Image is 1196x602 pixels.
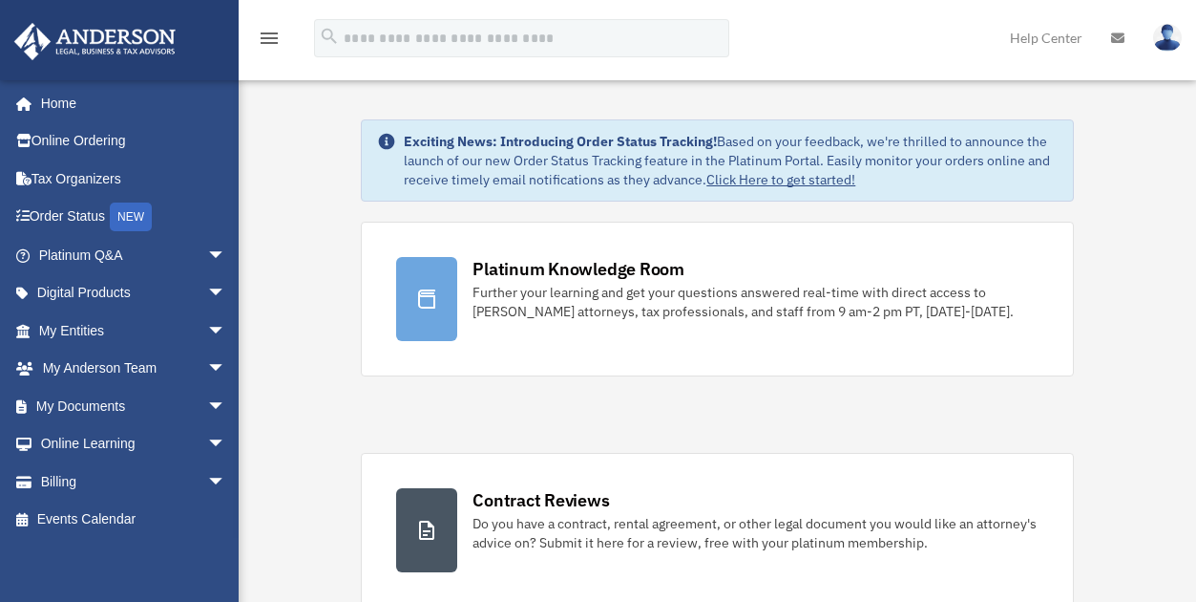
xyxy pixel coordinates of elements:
div: Further your learning and get your questions answered real-time with direct access to [PERSON_NAM... [472,283,1038,321]
i: menu [258,27,281,50]
a: Order StatusNEW [13,198,255,237]
img: Anderson Advisors Platinum Portal [9,23,181,60]
a: Events Calendar [13,501,255,539]
span: arrow_drop_down [207,462,245,502]
div: Based on your feedback, we're thrilled to announce the launch of our new Order Status Tracking fe... [404,132,1057,189]
a: Online Learningarrow_drop_down [13,425,255,463]
i: search [319,26,340,47]
a: Click Here to get started! [706,171,855,188]
div: Do you have a contract, rental agreement, or other legal document you would like an attorney's ad... [472,514,1038,552]
span: arrow_drop_down [207,425,245,464]
a: menu [258,33,281,50]
img: User Pic [1153,24,1182,52]
a: Platinum Knowledge Room Further your learning and get your questions answered real-time with dire... [361,222,1073,376]
a: Billingarrow_drop_down [13,462,255,501]
div: Contract Reviews [472,488,609,512]
div: Platinum Knowledge Room [472,257,684,281]
strong: Exciting News: Introducing Order Status Tracking! [404,133,717,150]
a: My Anderson Teamarrow_drop_down [13,350,255,388]
a: Digital Productsarrow_drop_down [13,274,255,312]
a: Online Ordering [13,122,255,161]
span: arrow_drop_down [207,350,245,389]
div: NEW [110,203,152,231]
a: Home [13,84,245,122]
a: Platinum Q&Aarrow_drop_down [13,236,255,274]
a: Tax Organizers [13,160,255,198]
span: arrow_drop_down [207,236,245,275]
a: My Documentsarrow_drop_down [13,387,255,425]
span: arrow_drop_down [207,387,245,426]
a: My Entitiesarrow_drop_down [13,312,255,350]
span: arrow_drop_down [207,312,245,351]
span: arrow_drop_down [207,274,245,313]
